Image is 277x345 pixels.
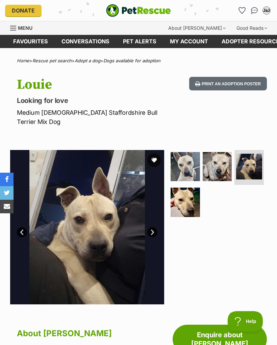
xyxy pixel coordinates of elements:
[163,35,215,48] a: My account
[32,58,72,63] a: Rescue pet search
[6,35,55,48] a: Favourites
[263,7,270,14] div: JaJ
[171,152,200,181] img: Photo of Louie
[5,5,42,16] a: Donate
[236,154,262,180] img: Photo of Louie
[237,5,272,16] ul: Account quick links
[106,4,171,17] img: logo-e224e6f780fb5917bec1dbf3a21bbac754714ae5b6737aabdf751b685950b380.svg
[189,77,267,91] button: Print an adoption poster
[10,150,164,304] img: Photo of Louie
[261,5,272,16] button: My account
[103,58,160,63] a: Dogs available for adoption
[249,5,260,16] a: Conversations
[251,7,258,14] img: chat-41dd97257d64d25036548639549fe6c8038ab92f7586957e7f3b1b290dea8141.svg
[17,58,29,63] a: Home
[17,96,171,105] p: Looking for love
[228,311,263,331] iframe: Help Scout Beacon - Open
[17,227,27,237] a: Prev
[17,77,171,92] h1: Louie
[203,152,232,181] img: Photo of Louie
[232,21,272,35] div: Good Reads
[116,35,163,48] a: Pet alerts
[106,4,171,17] a: PetRescue
[147,227,157,237] a: Next
[17,108,171,126] p: Medium [DEMOGRAPHIC_DATA] Staffordshire Bull Terrier Mix Dog
[10,21,37,34] a: Menu
[55,35,116,48] a: conversations
[18,25,32,31] span: Menu
[75,58,100,63] a: Adopt a dog
[163,21,230,35] div: About [PERSON_NAME]
[17,326,164,341] h2: About [PERSON_NAME]
[147,153,161,167] button: favourite
[171,188,200,217] img: Photo of Louie
[237,5,248,16] a: Favourites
